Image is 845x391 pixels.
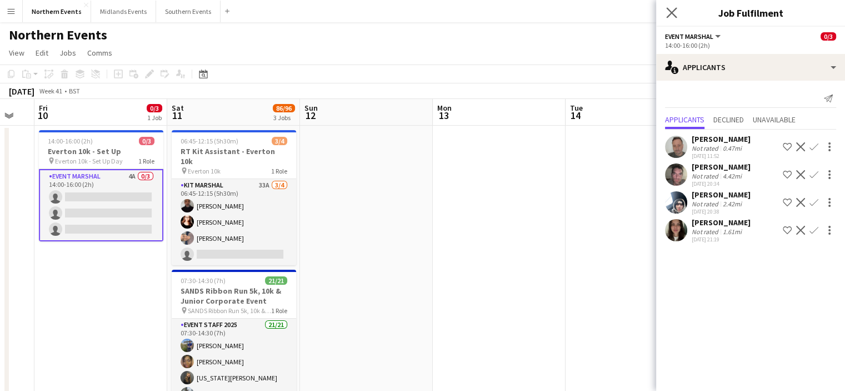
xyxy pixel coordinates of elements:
[821,32,836,41] span: 0/3
[172,179,296,265] app-card-role: Kit Marshal33A3/406:45-12:15 (5h30m)[PERSON_NAME][PERSON_NAME][PERSON_NAME]
[303,109,318,122] span: 12
[172,286,296,306] h3: SANDS Ribbon Run 5k, 10k & Junior Corporate Event
[172,130,296,265] app-job-card: 06:45-12:15 (5h30m)3/4RT Kit Assistant - Everton 10k Everton 10k1 RoleKit Marshal33A3/406:45-12:1...
[87,48,112,58] span: Comms
[170,109,184,122] span: 11
[4,46,29,60] a: View
[273,104,295,112] span: 86/96
[39,146,163,156] h3: Everton 10k - Set Up
[568,109,583,122] span: 14
[271,306,287,315] span: 1 Role
[9,48,24,58] span: View
[692,144,721,152] div: Not rated
[721,200,744,208] div: 2.42mi
[265,276,287,285] span: 21/21
[656,54,845,81] div: Applicants
[721,144,744,152] div: 0.47mi
[147,113,162,122] div: 1 Job
[139,137,154,145] span: 0/3
[665,116,704,123] span: Applicants
[48,137,93,145] span: 14:00-16:00 (2h)
[304,103,318,113] span: Sun
[437,103,452,113] span: Mon
[721,172,744,180] div: 4.42mi
[23,1,91,22] button: Northern Events
[692,152,751,160] div: [DATE] 11:52
[692,172,721,180] div: Not rated
[188,167,221,175] span: Everton 10k
[36,48,48,58] span: Edit
[656,6,845,20] h3: Job Fulfilment
[181,276,226,285] span: 07:30-14:30 (7h)
[271,167,287,175] span: 1 Role
[31,46,53,60] a: Edit
[39,103,48,113] span: Fri
[172,103,184,113] span: Sat
[147,104,162,112] span: 0/3
[55,46,81,60] a: Jobs
[39,169,163,241] app-card-role: Event Marshal4A0/314:00-16:00 (2h)
[721,227,744,236] div: 1.61mi
[692,200,721,208] div: Not rated
[9,86,34,97] div: [DATE]
[39,130,163,241] app-job-card: 14:00-16:00 (2h)0/3Everton 10k - Set Up Everton 10k - Set Up Day1 RoleEvent Marshal4A0/314:00-16:...
[172,146,296,166] h3: RT Kit Assistant - Everton 10k
[156,1,221,22] button: Southern Events
[692,208,751,215] div: [DATE] 20:38
[692,134,751,144] div: [PERSON_NAME]
[692,190,751,200] div: [PERSON_NAME]
[692,162,751,172] div: [PERSON_NAME]
[753,116,796,123] span: Unavailable
[37,87,64,95] span: Week 41
[436,109,452,122] span: 13
[69,87,80,95] div: BST
[692,227,721,236] div: Not rated
[55,157,123,165] span: Everton 10k - Set Up Day
[181,137,238,145] span: 06:45-12:15 (5h30m)
[188,306,271,315] span: SANDS Ribbon Run 5k, 10k & Junior Corporate Event
[692,180,751,187] div: [DATE] 20:34
[138,157,154,165] span: 1 Role
[91,1,156,22] button: Midlands Events
[665,32,713,41] span: Event Marshal
[9,27,107,43] h1: Northern Events
[692,236,751,243] div: [DATE] 21:19
[59,48,76,58] span: Jobs
[570,103,583,113] span: Tue
[713,116,744,123] span: Declined
[692,217,751,227] div: [PERSON_NAME]
[665,41,836,50] div: 14:00-16:00 (2h)
[37,109,48,122] span: 10
[273,113,294,122] div: 3 Jobs
[665,32,722,41] button: Event Marshal
[83,46,117,60] a: Comms
[272,137,287,145] span: 3/4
